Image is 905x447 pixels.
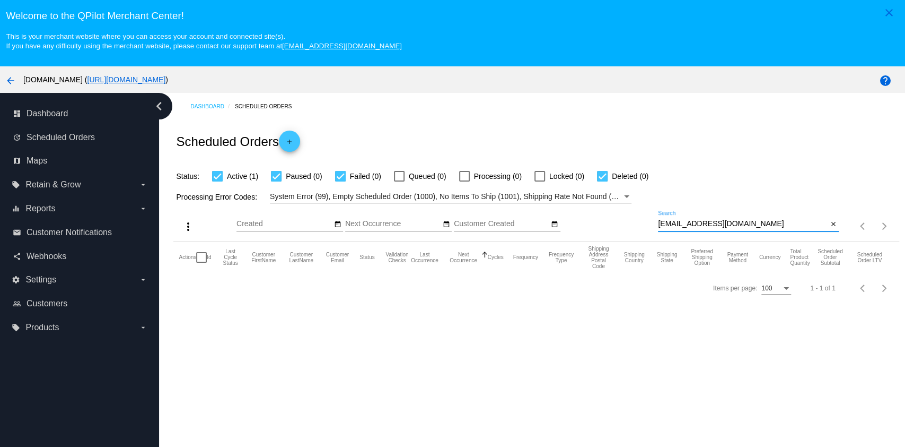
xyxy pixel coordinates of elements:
button: Change sorting for CustomerFirstName [250,252,278,263]
span: Customer Notifications [27,228,112,237]
button: Change sorting for NextOccurrenceUtc [449,252,478,263]
span: Active (1) [227,170,258,183]
span: Maps [27,156,47,166]
div: Items per page: [713,285,757,292]
mat-header-cell: Actions [179,242,196,273]
i: share [13,252,21,261]
span: Customers [27,299,67,308]
button: Change sorting for LastOccurrenceUtc [410,252,439,263]
button: Change sorting for CustomerLastName [287,252,315,263]
button: Change sorting for LifetimeValue [855,252,884,263]
span: Processing Error Codes: [176,193,257,201]
a: [EMAIL_ADDRESS][DOMAIN_NAME] [282,42,402,50]
i: chevron_left [151,98,168,115]
i: email [13,228,21,237]
mat-icon: close [829,220,837,229]
mat-icon: date_range [551,220,558,229]
mat-icon: more_vert [182,220,195,233]
i: local_offer [12,180,20,189]
button: Change sorting for FrequencyType [548,252,575,263]
span: Paused (0) [286,170,322,183]
input: Next Occurrence [345,220,441,228]
a: Scheduled Orders [235,98,301,115]
span: Retain & Grow [25,180,81,190]
mat-select: Filter by Processing Error Codes [270,190,631,203]
mat-icon: date_range [334,220,341,229]
button: Change sorting for LastProcessingCycleId [221,248,240,266]
i: dashboard [13,109,21,118]
span: Reports [25,204,55,213]
i: settings [12,276,20,284]
h2: Scheduled Orders [176,131,300,152]
button: Change sorting for PaymentMethod.Type [726,252,750,263]
span: [DOMAIN_NAME] ( ) [23,75,168,84]
span: Status: [176,172,199,180]
span: Queued (0) [409,170,446,183]
mat-header-cell: Total Product Quantity [790,242,815,273]
button: Change sorting for Cycles [488,254,504,261]
span: Deleted (0) [612,170,648,183]
a: dashboard Dashboard [13,105,147,122]
div: 1 - 1 of 1 [810,285,835,292]
button: Previous page [853,278,874,299]
span: Settings [25,275,56,285]
i: arrow_drop_down [139,180,147,189]
button: Change sorting for Id [207,254,211,261]
i: map [13,157,21,165]
span: Dashboard [27,109,68,118]
input: Customer Created [454,220,549,228]
mat-icon: date_range [442,220,450,229]
button: Change sorting for ShippingState [655,252,678,263]
span: Processing (0) [474,170,522,183]
a: Dashboard [190,98,235,115]
span: Scheduled Orders [27,133,95,142]
mat-icon: help [879,74,892,87]
span: Products [25,323,59,332]
i: local_offer [12,323,20,332]
a: map Maps [13,152,147,169]
i: arrow_drop_down [139,276,147,284]
a: share Webhooks [13,248,147,265]
i: equalizer [12,204,20,213]
a: update Scheduled Orders [13,129,147,146]
button: Change sorting for ShippingPostcode [584,246,613,269]
small: This is your merchant website where you can access your account and connected site(s). If you hav... [6,32,401,50]
button: Change sorting for Status [359,254,374,261]
i: people_outline [13,299,21,308]
input: Search [658,220,828,228]
mat-header-cell: Validation Checks [384,242,410,273]
button: Change sorting for ShippingCountry [622,252,646,263]
input: Created [236,220,332,228]
button: Previous page [853,216,874,237]
i: update [13,133,21,142]
mat-icon: add [283,138,296,151]
button: Change sorting for Frequency [513,254,538,261]
i: arrow_drop_down [139,323,147,332]
span: 100 [761,285,772,292]
button: Next page [874,278,895,299]
span: Failed (0) [350,170,381,183]
h3: Welcome to the QPilot Merchant Center! [6,10,899,22]
span: Webhooks [27,252,66,261]
a: people_outline Customers [13,295,147,312]
i: arrow_drop_down [139,204,147,213]
a: [URL][DOMAIN_NAME] [87,75,165,84]
button: Clear [828,219,839,230]
button: Change sorting for CurrencyIso [759,254,781,261]
button: Change sorting for Subtotal [815,248,846,266]
mat-select: Items per page: [761,285,791,293]
span: Locked (0) [549,170,584,183]
button: Change sorting for PreferredShippingOption [688,248,716,266]
button: Next page [874,216,895,237]
button: Change sorting for CustomerEmail [325,252,350,263]
mat-icon: close [883,6,895,19]
mat-icon: arrow_back [4,74,17,87]
a: email Customer Notifications [13,224,147,241]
